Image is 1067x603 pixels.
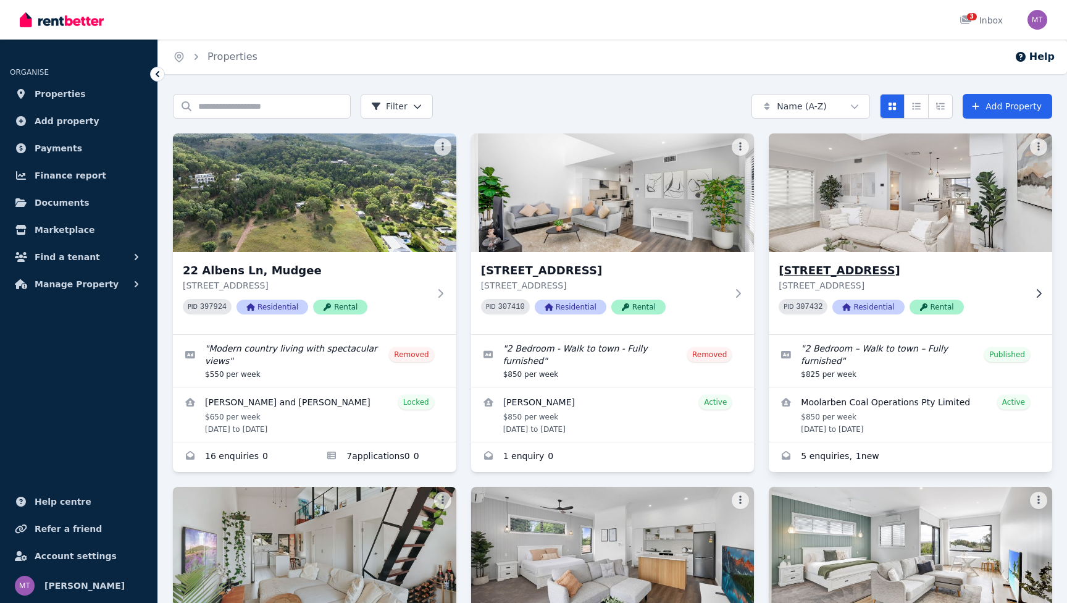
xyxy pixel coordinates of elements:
span: Documents [35,195,90,210]
span: ORGANISE [10,68,49,77]
a: Edit listing: 2 Bedroom – Walk to town – Fully furnished [769,335,1052,387]
button: Expanded list view [928,94,953,119]
a: Edit listing: Modern country living with spectacular views [173,335,456,387]
span: Help centre [35,494,91,509]
span: Rental [611,300,666,314]
a: 122 Market Street, Mudgee[STREET_ADDRESS][STREET_ADDRESS]PID 307410ResidentialRental [471,133,755,334]
a: 22 Albens Ln, Mudgee22 Albens Ln, Mudgee[STREET_ADDRESS]PID 397924ResidentialRental [173,133,456,334]
span: Rental [910,300,964,314]
button: Find a tenant [10,245,148,269]
a: Edit listing: 2 Bedroom - Walk to town - Fully furnished [471,335,755,387]
span: Rental [313,300,367,314]
span: Payments [35,141,82,156]
img: RentBetter [20,11,104,29]
button: Card view [880,94,905,119]
a: Refer a friend [10,517,148,541]
img: Matt Teague [15,576,35,596]
div: View options [880,94,953,119]
button: More options [732,492,749,509]
a: Marketplace [10,217,148,242]
a: Enquiries for 122A Market Street, Mudgee [769,442,1052,472]
a: View details for Toby Simkin [471,387,755,442]
small: PID [784,303,793,310]
p: [STREET_ADDRESS] [779,279,1025,292]
img: 22 Albens Ln, Mudgee [173,133,456,252]
span: Marketplace [35,222,94,237]
span: Manage Property [35,277,119,292]
div: Inbox [960,14,1003,27]
button: More options [1030,138,1047,156]
a: View details for Moolarben Coal Operations Pty Limited [769,387,1052,442]
a: Account settings [10,544,148,568]
button: Compact list view [904,94,929,119]
button: Manage Property [10,272,148,297]
span: Residential [832,300,904,314]
a: Help centre [10,489,148,514]
a: Add property [10,109,148,133]
p: [STREET_ADDRESS] [183,279,429,292]
button: More options [1030,492,1047,509]
h3: [STREET_ADDRESS] [779,262,1025,279]
span: Name (A-Z) [777,100,827,112]
code: 307410 [498,303,525,311]
span: Residential [535,300,606,314]
a: Properties [207,51,257,62]
button: Filter [361,94,433,119]
small: PID [486,303,496,310]
a: Applications for 22 Albens Ln, Mudgee [314,442,456,472]
a: Add Property [963,94,1052,119]
img: 122 Market Street, Mudgee [471,133,755,252]
span: Account settings [35,549,117,563]
p: [STREET_ADDRESS] [481,279,727,292]
h3: [STREET_ADDRESS] [481,262,727,279]
span: Properties [35,86,86,101]
a: 122A Market Street, Mudgee[STREET_ADDRESS][STREET_ADDRESS]PID 307432ResidentialRental [769,133,1052,334]
nav: Breadcrumb [158,40,272,74]
a: Enquiries for 122 Market Street, Mudgee [471,442,755,472]
small: PID [188,303,198,310]
span: 3 [967,13,977,20]
a: View details for Sasha and Floyd Carbone [173,387,456,442]
span: Filter [371,100,408,112]
button: Help [1015,49,1055,64]
span: [PERSON_NAME] [44,578,125,593]
code: 307432 [796,303,822,311]
h3: 22 Albens Ln, Mudgee [183,262,429,279]
span: Finance report [35,168,106,183]
span: Add property [35,114,99,129]
a: Enquiries for 22 Albens Ln, Mudgee [173,442,314,472]
span: Residential [236,300,308,314]
button: Name (A-Z) [751,94,870,119]
a: Documents [10,190,148,215]
span: Refer a friend [35,521,102,536]
img: 122A Market Street, Mudgee [762,130,1060,255]
a: Payments [10,136,148,161]
button: More options [434,492,451,509]
code: 397924 [200,303,227,311]
button: More options [434,138,451,156]
button: More options [732,138,749,156]
img: Matt Teague [1027,10,1047,30]
a: Properties [10,82,148,106]
span: Find a tenant [35,250,100,264]
a: Finance report [10,163,148,188]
